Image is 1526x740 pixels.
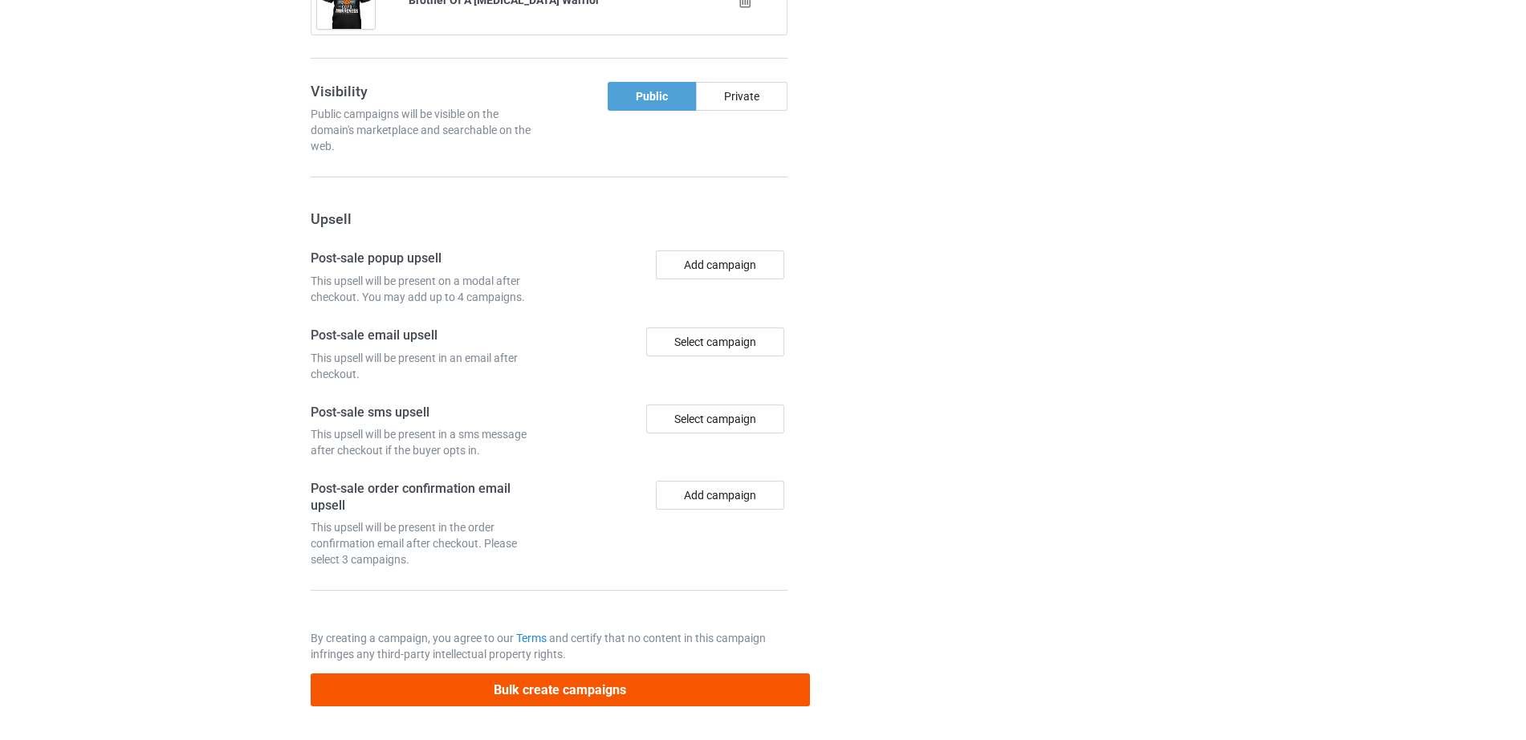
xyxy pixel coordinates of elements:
div: This upsell will be present in the order confirmation email after checkout. Please select 3 campa... [311,519,543,567]
button: Add campaign [656,481,784,510]
button: Add campaign [656,250,784,279]
button: Bulk create campaigns [311,673,810,706]
h4: Post-sale order confirmation email upsell [311,481,543,514]
h3: Visibility [311,82,543,100]
div: This upsell will be present in a sms message after checkout if the buyer opts in. [311,426,543,458]
a: Terms [516,632,547,644]
div: Public [608,82,696,111]
div: Private [696,82,787,111]
div: Public campaigns will be visible on the domain's marketplace and searchable on the web. [311,106,543,154]
div: Select campaign [646,327,784,356]
h3: Upsell [311,209,787,228]
div: This upsell will be present in an email after checkout. [311,350,543,382]
div: This upsell will be present on a modal after checkout. You may add up to 4 campaigns. [311,273,543,305]
h4: Post-sale sms upsell [311,405,543,421]
p: By creating a campaign, you agree to our and certify that no content in this campaign infringes a... [311,630,787,662]
h4: Post-sale email upsell [311,327,543,344]
div: Select campaign [646,405,784,433]
h4: Post-sale popup upsell [311,250,543,267]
